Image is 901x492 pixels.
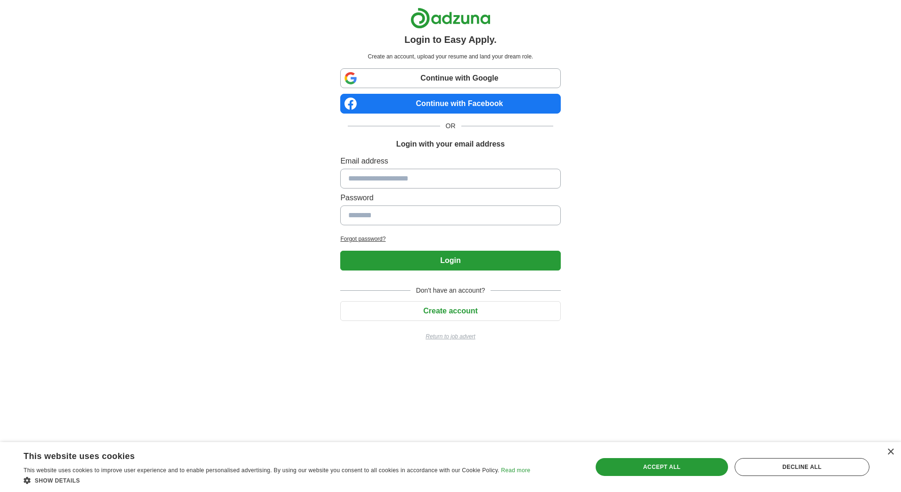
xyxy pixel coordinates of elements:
[340,68,560,88] a: Continue with Google
[735,458,869,476] div: Decline all
[340,94,560,114] a: Continue with Facebook
[440,121,461,131] span: OR
[24,476,530,485] div: Show details
[342,52,558,61] p: Create an account, upload your resume and land your dream role.
[35,477,80,484] span: Show details
[410,286,491,295] span: Don't have an account?
[887,449,894,456] div: Close
[24,467,500,474] span: This website uses cookies to improve user experience and to enable personalised advertising. By u...
[340,307,560,315] a: Create account
[410,8,491,29] img: Adzuna logo
[501,467,530,474] a: Read more, opens a new window
[340,235,560,243] a: Forgot password?
[340,301,560,321] button: Create account
[596,458,728,476] div: Accept all
[340,332,560,341] a: Return to job advert
[340,251,560,271] button: Login
[340,192,560,204] label: Password
[396,139,505,150] h1: Login with your email address
[404,33,497,47] h1: Login to Easy Apply.
[340,156,560,167] label: Email address
[24,448,507,462] div: This website uses cookies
